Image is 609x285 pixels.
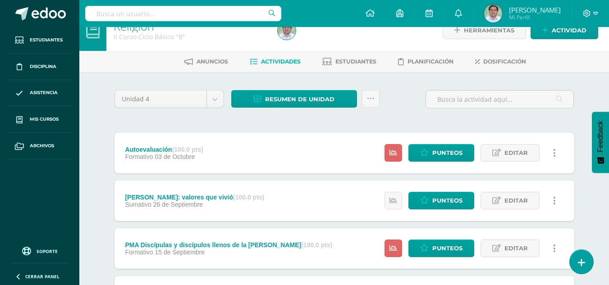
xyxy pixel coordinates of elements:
[125,241,332,249] div: PMA Discípulas y discípulos llenos de la [PERSON_NAME]
[408,240,474,257] a: Punteos
[398,54,453,69] a: Planificación
[504,145,528,161] span: Editar
[25,273,60,280] span: Cerrar panel
[125,146,203,153] div: Autoevaluación
[432,240,462,257] span: Punteos
[7,80,72,107] a: Asistencia
[265,91,334,108] span: Resumen de unidad
[11,244,69,257] a: Soporte
[197,58,228,65] span: Anuncios
[7,106,72,133] a: Mis cursos
[504,240,528,257] span: Editar
[30,63,56,70] span: Disciplina
[250,54,301,69] a: Actividades
[552,22,586,39] span: Actividad
[432,145,462,161] span: Punteos
[125,194,264,201] div: [PERSON_NAME]: valores que vivió
[7,54,72,80] a: Disciplina
[464,22,514,39] span: Herramientas
[301,241,332,249] strong: (100.0 pts)
[596,121,604,152] span: Feedback
[155,249,205,256] span: 15 de Septiembre
[153,201,203,208] span: 26 de Septiembre
[125,201,151,208] span: Sumativo
[7,27,72,54] a: Estudiantes
[408,192,474,209] a: Punteos
[426,90,573,108] input: Busca la actividad aquí...
[233,194,264,201] strong: (100.0 pts)
[509,5,561,14] span: [PERSON_NAME]
[261,58,301,65] span: Actividades
[155,153,195,160] span: 03 de Octubre
[484,5,502,23] img: 083b1af04f9fe0918e6b283010923b5f.png
[408,144,474,162] a: Punteos
[115,90,224,108] a: Unidad 4
[37,248,58,254] span: Soporte
[30,116,59,123] span: Mis cursos
[483,58,526,65] span: Dosificación
[125,153,153,160] span: Formativo
[475,54,526,69] a: Dosificación
[509,14,561,21] span: Mi Perfil
[432,192,462,209] span: Punteos
[443,22,526,39] a: Herramientas
[114,32,267,41] div: II Curso Ciclo Básico 'B'
[278,22,296,40] img: 083b1af04f9fe0918e6b283010923b5f.png
[335,58,376,65] span: Estudiantes
[30,89,58,96] span: Asistencia
[322,54,376,69] a: Estudiantes
[408,58,453,65] span: Planificación
[184,54,228,69] a: Anuncios
[85,6,281,21] input: Busca un usuario...
[172,146,203,153] strong: (100.0 pts)
[531,22,598,39] a: Actividad
[231,90,357,108] a: Resumen de unidad
[125,249,153,256] span: Formativo
[504,192,528,209] span: Editar
[30,36,63,44] span: Estudiantes
[7,133,72,159] a: Archivos
[30,142,54,149] span: Archivos
[122,90,200,108] span: Unidad 4
[592,112,609,173] button: Feedback - Mostrar encuesta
